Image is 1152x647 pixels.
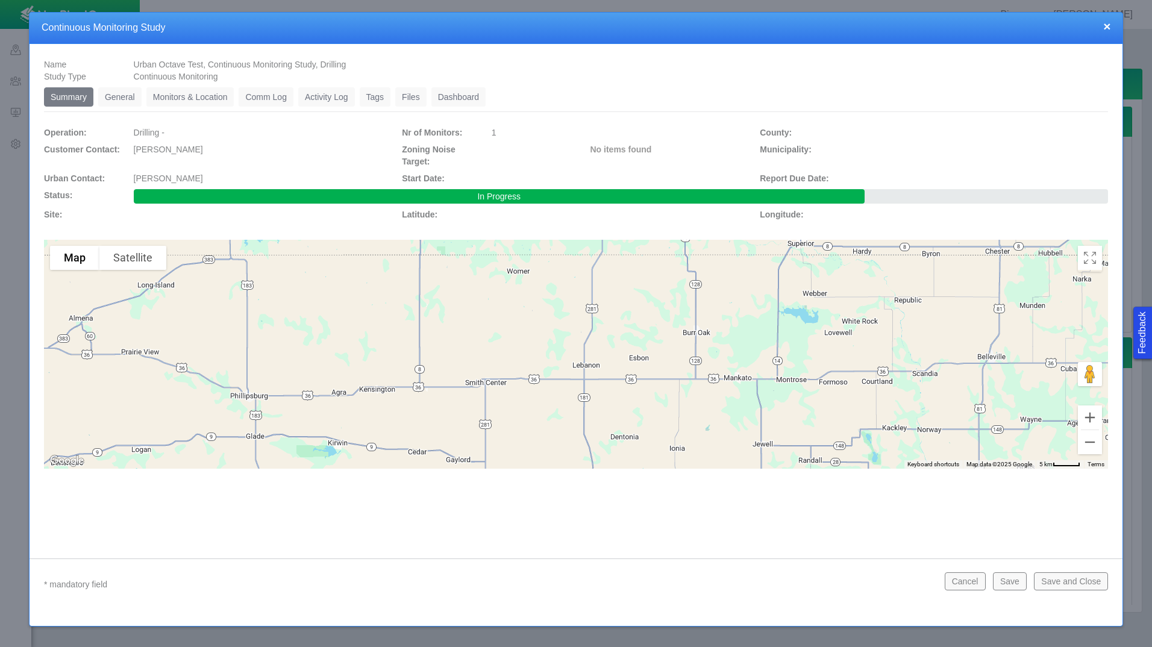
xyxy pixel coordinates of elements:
[1078,430,1102,454] button: Zoom out
[760,145,812,154] span: Municipality:
[47,453,87,469] img: Google
[1078,405,1102,430] button: Zoom in
[760,128,792,137] span: County:
[44,128,87,137] span: Operation:
[134,189,865,204] div: In Progress
[431,87,486,107] a: Dashboard
[50,246,99,270] button: Show street map
[44,145,120,154] span: Customer Contact:
[1039,461,1053,467] span: 5 km
[590,143,652,155] label: No items found
[44,577,935,592] p: * mandatory field
[44,72,86,81] span: Study Type
[492,128,496,137] span: 1
[993,572,1027,590] button: Save
[134,145,203,154] span: [PERSON_NAME]
[402,128,462,137] span: Nr of Monitors:
[44,190,72,200] span: Status:
[402,173,445,183] span: Start Date:
[395,87,427,107] a: Files
[945,572,986,590] button: Cancel
[42,22,1110,34] h4: Continuous Monitoring Study
[1034,572,1108,590] button: Save and Close
[760,210,803,219] span: Longitude:
[134,173,203,183] span: [PERSON_NAME]
[1036,460,1084,469] button: Map Scale: 5 km per 42 pixels
[44,210,62,219] span: Site:
[1078,362,1102,386] button: Drag Pegman onto the map to open Street View
[44,60,66,69] span: Name
[44,173,105,183] span: Urban Contact:
[1078,246,1102,270] button: Toggle Fullscreen in browser window
[239,87,293,107] a: Comm Log
[1088,461,1104,467] a: Terms
[298,87,355,107] a: Activity Log
[966,461,1032,467] span: Map data ©2025 Google
[360,87,391,107] a: Tags
[134,128,164,137] span: Drilling -
[98,87,142,107] a: General
[1103,20,1110,33] button: close
[44,87,93,107] a: Summary
[907,460,959,469] button: Keyboard shortcuts
[47,453,87,469] a: Open this area in Google Maps (opens a new window)
[134,72,218,81] span: Continuous Monitoring
[402,210,437,219] span: Latitude:
[146,87,234,107] a: Monitors & Location
[99,246,166,270] button: Show satellite imagery
[134,60,346,69] span: Urban Octave Test, Continuous Monitoring Study, Drilling
[402,145,455,166] span: Zoning Noise Target:
[760,173,828,183] span: Report Due Date:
